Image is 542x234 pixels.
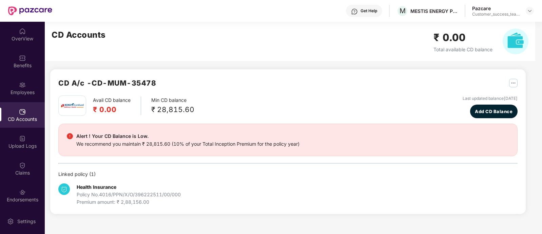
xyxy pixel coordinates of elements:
[7,218,14,225] img: svg+xml;base64,PHN2ZyBpZD0iU2V0dGluZy0yMHgyMCIgeG1sbnM9Imh0dHA6Ly93d3cudzMub3JnLzIwMDAvc3ZnIiB3aW...
[77,198,181,206] div: Premium amount: ₹ 2,88,156.00
[509,79,518,87] img: svg+xml;base64,PHN2ZyB4bWxucz0iaHR0cDovL3d3dy53My5vcmcvMjAwMC9zdmciIHdpZHRoPSIyNSIgaGVpZ2h0PSIyNS...
[8,6,52,15] img: New Pazcare Logo
[52,29,106,41] h2: CD Accounts
[472,12,520,17] div: Customer_success_team_lead
[433,30,492,46] h2: ₹ 0.00
[472,5,520,12] div: Pazcare
[67,133,73,139] img: svg+xml;base64,PHN2ZyBpZD0iRGFuZ2VyX2FsZXJ0IiBkYXRhLW5hbWU9IkRhbmdlciBhbGVydCIgeG1sbnM9Imh0dHA6Ly...
[58,170,518,178] div: Linked policy ( 1 )
[470,105,518,118] button: Add CD Balance
[77,191,181,198] div: Policy No. 4016/PPN/X/O/396222511/00/000
[76,132,299,140] div: Alert ! Your CD Balance is Low.
[59,101,85,110] img: icici.png
[93,104,131,115] h2: ₹ 0.00
[19,82,26,88] img: svg+xml;base64,PHN2ZyBpZD0iRW1wbG95ZWVzIiB4bWxucz0iaHR0cDovL3d3dy53My5vcmcvMjAwMC9zdmciIHdpZHRoPS...
[19,28,26,35] img: svg+xml;base64,PHN2ZyBpZD0iSG9tZSIgeG1sbnM9Imh0dHA6Ly93d3cudzMub3JnLzIwMDAvc3ZnIiB3aWR0aD0iMjAiIG...
[19,108,26,115] img: svg+xml;base64,PHN2ZyBpZD0iQ0RfQWNjb3VudHMiIGRhdGEtbmFtZT0iQ0QgQWNjb3VudHMiIHhtbG5zPSJodHRwOi8vd3...
[410,8,458,14] div: MESTIS ENERGY PRIVATE LIMITED
[76,140,299,148] div: We recommend you maintain ₹ 28,815.60 (10% of your Total Inception Premium for the policy year)
[15,218,38,225] div: Settings
[463,95,518,102] div: Last updated balance [DATE]
[351,8,358,15] img: svg+xml;base64,PHN2ZyBpZD0iSGVscC0zMngzMiIgeG1sbnM9Imh0dHA6Ly93d3cudzMub3JnLzIwMDAvc3ZnIiB3aWR0aD...
[151,96,194,115] div: Min CD balance
[400,7,406,15] span: M
[475,108,512,115] span: Add CD Balance
[19,55,26,61] img: svg+xml;base64,PHN2ZyBpZD0iQmVuZWZpdHMiIHhtbG5zPSJodHRwOi8vd3d3LnczLm9yZy8yMDAwL3N2ZyIgd2lkdGg9Ij...
[19,162,26,169] img: svg+xml;base64,PHN2ZyBpZD0iQ2xhaW0iIHhtbG5zPSJodHRwOi8vd3d3LnczLm9yZy8yMDAwL3N2ZyIgd2lkdGg9IjIwIi...
[19,135,26,142] img: svg+xml;base64,PHN2ZyBpZD0iVXBsb2FkX0xvZ3MiIGRhdGEtbmFtZT0iVXBsb2FkIExvZ3MiIHhtbG5zPSJodHRwOi8vd3...
[19,189,26,196] img: svg+xml;base64,PHN2ZyBpZD0iRW5kb3JzZW1lbnRzIiB4bWxucz0iaHR0cDovL3d3dy53My5vcmcvMjAwMC9zdmciIHdpZH...
[503,29,528,54] img: svg+xml;base64,PHN2ZyB4bWxucz0iaHR0cDovL3d3dy53My5vcmcvMjAwMC9zdmciIHhtbG5zOnhsaW5rPSJodHRwOi8vd3...
[151,104,194,115] div: ₹ 28,815.60
[433,47,492,52] span: Total available CD balance
[93,96,141,115] div: Avail CD balance
[527,8,533,14] img: svg+xml;base64,PHN2ZyBpZD0iRHJvcGRvd24tMzJ4MzIiIHhtbG5zPSJodHRwOi8vd3d3LnczLm9yZy8yMDAwL3N2ZyIgd2...
[77,184,116,190] b: Health Insurance
[58,77,156,89] h2: CD A/c - CD-MUM-35478
[58,183,70,195] img: svg+xml;base64,PHN2ZyB4bWxucz0iaHR0cDovL3d3dy53My5vcmcvMjAwMC9zdmciIHdpZHRoPSIzNCIgaGVpZ2h0PSIzNC...
[361,8,377,14] div: Get Help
